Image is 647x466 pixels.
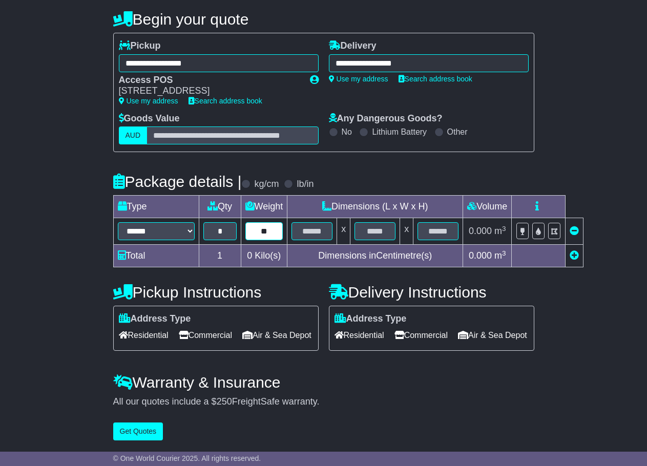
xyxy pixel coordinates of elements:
[502,225,506,232] sup: 3
[113,454,261,462] span: © One World Courier 2025. All rights reserved.
[113,245,199,267] td: Total
[458,327,527,343] span: Air & Sea Depot
[119,40,161,52] label: Pickup
[119,75,300,86] div: Access POS
[113,196,199,218] td: Type
[113,11,534,28] h4: Begin your quote
[241,196,287,218] td: Weight
[335,313,407,325] label: Address Type
[399,75,472,83] a: Search address book
[329,284,534,301] h4: Delivery Instructions
[394,327,448,343] span: Commercial
[113,422,163,440] button: Get Quotes
[502,249,506,257] sup: 3
[199,245,241,267] td: 1
[494,226,506,236] span: m
[119,126,148,144] label: AUD
[342,127,352,137] label: No
[469,226,492,236] span: 0.000
[287,196,463,218] td: Dimensions (L x W x H)
[189,97,262,105] a: Search address book
[329,40,377,52] label: Delivery
[494,250,506,261] span: m
[570,250,579,261] a: Add new item
[287,245,463,267] td: Dimensions in Centimetre(s)
[113,284,319,301] h4: Pickup Instructions
[372,127,427,137] label: Lithium Battery
[337,218,350,245] td: x
[447,127,468,137] label: Other
[199,196,241,218] td: Qty
[463,196,512,218] td: Volume
[119,86,300,97] div: [STREET_ADDRESS]
[119,113,180,124] label: Goods Value
[119,327,169,343] span: Residential
[119,313,191,325] label: Address Type
[400,218,413,245] td: x
[297,179,314,190] label: lb/in
[254,179,279,190] label: kg/cm
[113,374,534,391] h4: Warranty & Insurance
[335,327,384,343] span: Residential
[329,113,443,124] label: Any Dangerous Goods?
[329,75,388,83] a: Use my address
[119,97,178,105] a: Use my address
[241,245,287,267] td: Kilo(s)
[113,396,534,408] div: All our quotes include a $ FreightSafe warranty.
[242,327,311,343] span: Air & Sea Depot
[247,250,252,261] span: 0
[179,327,232,343] span: Commercial
[217,396,232,407] span: 250
[113,173,242,190] h4: Package details |
[469,250,492,261] span: 0.000
[570,226,579,236] a: Remove this item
